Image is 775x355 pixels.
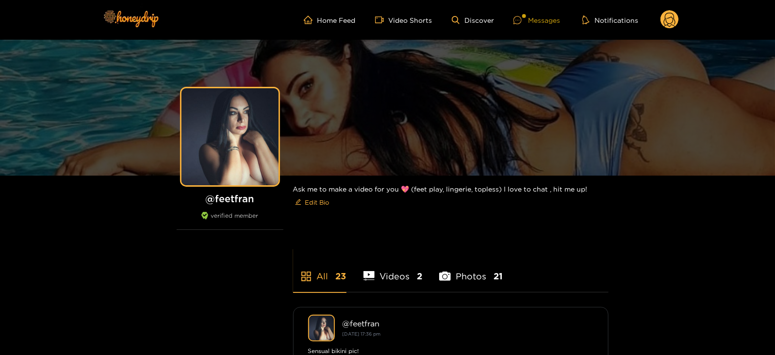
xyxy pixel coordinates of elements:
span: video-camera [375,16,389,24]
div: @ feetfran [343,319,594,328]
a: Home Feed [304,16,356,24]
span: 21 [494,270,503,282]
li: Videos [363,248,423,292]
div: Ask me to make a video for you 💖 (feet play, lingerie, topless) I love to chat , hit me up! [293,176,609,218]
button: editEdit Bio [293,194,331,210]
small: [DATE] 17:36 pm [343,331,381,337]
img: feetfran [308,315,335,341]
span: edit [295,199,301,206]
li: Photos [439,248,503,292]
a: Discover [452,16,494,24]
div: Messages [513,15,560,26]
li: All [293,248,346,292]
span: 2 [417,270,422,282]
span: 23 [336,270,346,282]
span: appstore [300,271,312,282]
a: Video Shorts [375,16,432,24]
div: verified member [177,212,283,230]
button: Notifications [579,15,641,25]
span: home [304,16,317,24]
span: Edit Bio [305,197,330,207]
h1: @ feetfran [177,193,283,205]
